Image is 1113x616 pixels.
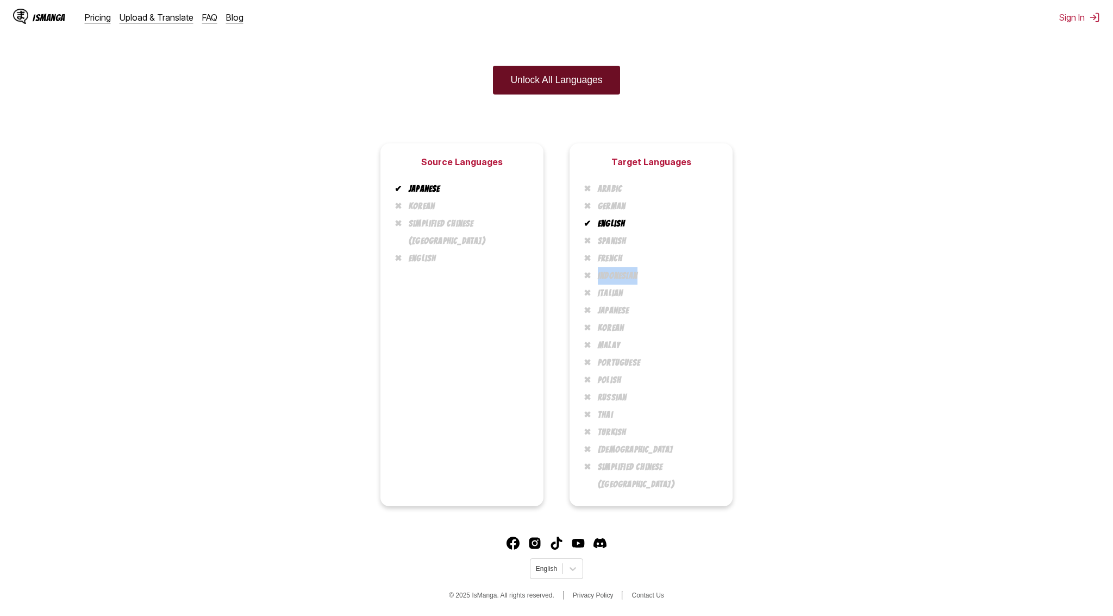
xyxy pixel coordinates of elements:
li: Malay [591,337,720,354]
a: Privacy Policy [573,592,614,599]
a: IsManga LogoIsManga [13,9,85,26]
li: Korean [591,319,720,337]
li: Thai [591,406,720,424]
li: [DEMOGRAPHIC_DATA] [591,441,720,458]
h2: Source Languages [421,156,503,167]
a: Blog [226,12,243,23]
li: Italian [591,285,720,302]
li: Portuguese [591,354,720,372]
a: Upload & Translate [120,12,193,23]
li: Simplified Chinese ([GEOGRAPHIC_DATA]) [402,215,530,250]
img: Sign out [1089,12,1100,23]
img: IsManga TikTok [550,537,563,550]
a: Unlock All Languages [493,66,620,95]
img: IsManga Instagram [528,537,541,550]
li: English [591,215,720,232]
li: Korean [402,198,530,215]
input: Select language [536,565,537,573]
div: IsManga [33,12,65,23]
a: Discord [593,537,606,550]
li: Polish [591,372,720,389]
li: French [591,250,720,267]
li: Arabic [591,180,720,198]
a: FAQ [202,12,217,23]
h2: Target Languages [611,156,691,167]
a: Pricing [85,12,111,23]
a: Contact Us [631,592,664,599]
img: IsManga Discord [593,537,606,550]
a: Instagram [528,537,541,550]
li: Indonesian [591,267,720,285]
a: Youtube [572,537,585,550]
li: English [402,250,530,267]
img: IsManga Facebook [507,537,520,550]
a: TikTok [550,537,563,550]
a: Facebook [507,537,520,550]
li: Simplified Chinese ([GEOGRAPHIC_DATA]) [591,458,720,493]
li: German [591,198,720,215]
img: IsManga YouTube [572,537,585,550]
li: Turkish [591,424,720,441]
li: Spanish [591,232,720,250]
li: Japanese [591,302,720,319]
span: © 2025 IsManga. All rights reserved. [449,592,554,599]
li: Russian [591,389,720,406]
li: Japanese [402,180,530,198]
img: IsManga Logo [13,9,28,24]
button: Sign In [1059,12,1100,23]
